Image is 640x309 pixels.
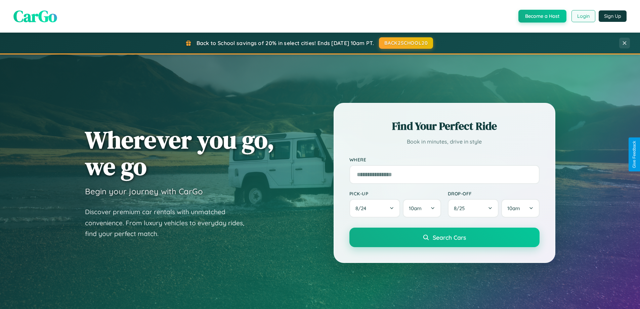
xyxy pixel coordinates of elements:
div: Give Feedback [632,141,637,168]
h1: Wherever you go, we go [85,126,274,180]
span: 10am [507,205,520,211]
button: Sign Up [599,10,627,22]
button: Login [571,10,595,22]
button: 10am [501,199,539,218]
span: Back to School savings of 20% in select cities! Ends [DATE] 10am PT. [197,40,374,46]
span: 8 / 25 [454,205,468,211]
span: Search Cars [433,234,466,241]
button: BACK2SCHOOL20 [379,37,433,49]
label: Where [349,157,540,162]
button: 8/24 [349,199,400,218]
p: Discover premium car rentals with unmatched convenience. From luxury vehicles to everyday rides, ... [85,206,253,239]
label: Pick-up [349,191,441,196]
h2: Find Your Perfect Ride [349,119,540,133]
button: Become a Host [518,10,566,23]
button: Search Cars [349,228,540,247]
button: 10am [403,199,441,218]
h3: Begin your journey with CarGo [85,186,203,196]
span: 8 / 24 [355,205,370,211]
button: 8/25 [448,199,499,218]
label: Drop-off [448,191,540,196]
span: CarGo [13,5,57,27]
span: 10am [409,205,422,211]
p: Book in minutes, drive in style [349,137,540,147]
